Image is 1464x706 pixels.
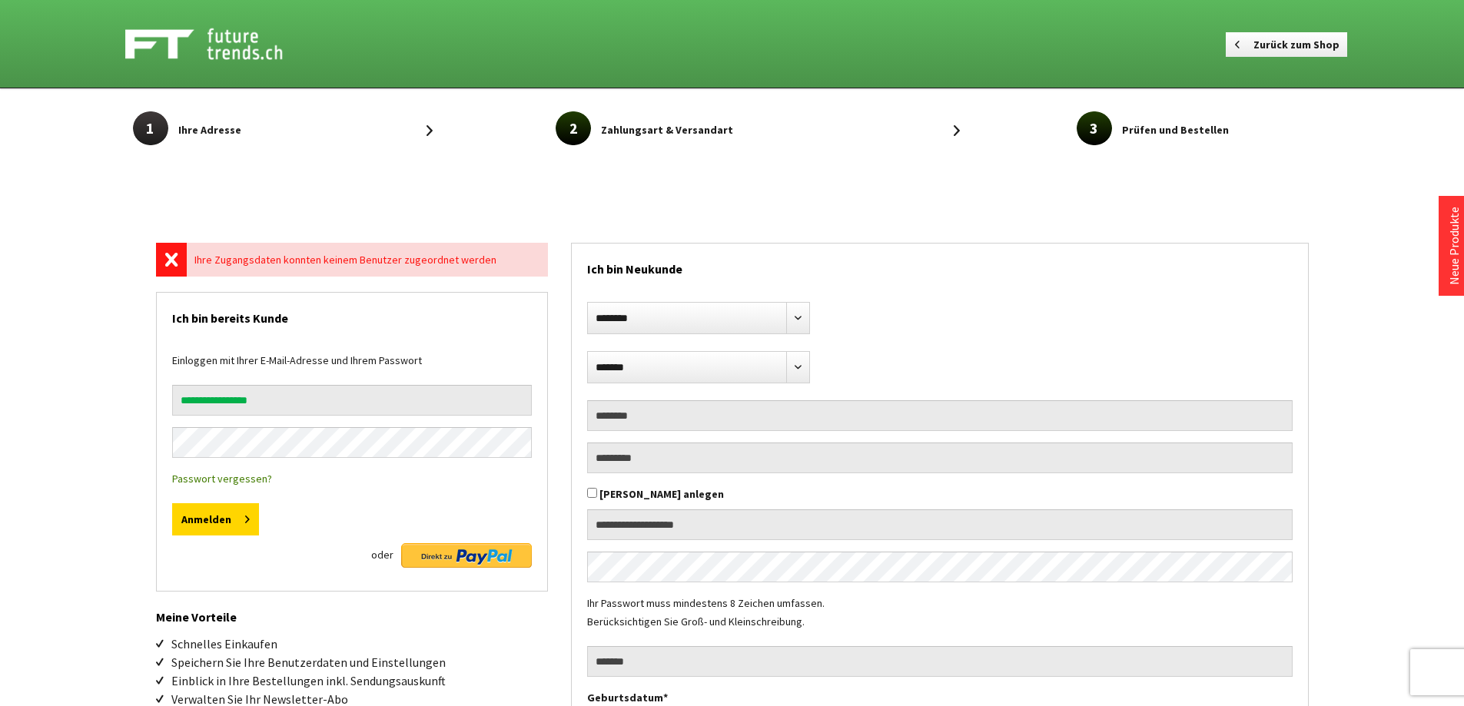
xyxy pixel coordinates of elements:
[587,244,1293,287] h2: Ich bin Neukunde
[172,293,532,336] h2: Ich bin bereits Kunde
[178,121,241,139] span: Ihre Adresse
[171,653,548,671] li: Speichern Sie Ihre Benutzerdaten und Einstellungen
[172,503,259,535] button: Anmelden
[401,543,532,568] img: Direkt zu PayPal Button
[187,243,547,277] div: Ihre Zugangsdaten konnten keinem Benutzer zugeordnet werden
[1446,207,1462,285] a: Neue Produkte
[156,592,548,627] h2: Meine Vorteile
[1122,121,1229,139] span: Prüfen und Bestellen
[172,472,272,486] a: Passwort vergessen?
[587,594,1293,646] div: Ihr Passwort muss mindestens 8 Zeichen umfassen. Berücksichtigen Sie Groß- und Kleinschreibung.
[125,25,419,63] a: Shop Futuretrends - zur Startseite wechseln
[171,671,548,690] li: Einblick in Ihre Bestellungen inkl. Sendungsauskunft
[1077,111,1112,145] span: 3
[601,121,733,139] span: Zahlungsart & Versandart
[172,351,532,385] div: Einloggen mit Ihrer E-Mail-Adresse und Ihrem Passwort
[171,635,548,653] li: Schnelles Einkaufen
[125,25,317,63] img: Shop Futuretrends - zur Startseite wechseln
[371,543,393,566] span: oder
[1226,32,1347,57] a: Zurück zum Shop
[133,111,168,145] span: 1
[599,487,724,501] label: [PERSON_NAME] anlegen
[556,111,591,145] span: 2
